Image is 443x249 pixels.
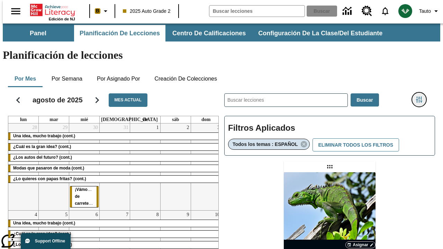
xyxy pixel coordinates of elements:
[100,123,130,210] td: 31 de julio de 2025
[338,2,358,21] a: Centro de información
[353,242,368,248] span: Asignar
[8,165,221,172] div: Modas que pasaron de moda (cont.)
[171,116,180,123] a: sábado
[8,123,39,210] td: 28 de julio de 2025
[209,6,305,17] input: Buscar campo
[228,139,310,150] div: Eliminar Todos los temas : ESPAÑOL el ítem seleccionado del filtro
[3,49,440,62] h1: Planificación de lecciones
[141,116,150,123] a: viernes
[186,123,191,132] a: 2 de agosto de 2025
[8,144,221,150] div: ¿Cuál es la gran idea? (cont.)
[160,123,191,210] td: 2 de agosto de 2025
[225,94,347,107] input: Buscar lecciones
[13,221,75,225] span: Una idea, mucho trabajo (cont.)
[358,2,376,20] a: Centro de recursos, Se abrirá en una pestaña nueva.
[30,3,75,17] a: Portada
[224,116,435,156] div: Filtros Aplicados
[13,133,75,138] span: Una idea, mucho trabajo (cont.)
[13,166,84,170] span: Modas que pasaron de moda (cont.)
[30,2,75,21] div: Portada
[214,211,221,219] a: 10 de agosto de 2025
[96,7,99,15] span: B
[9,91,27,109] button: Regresar
[233,141,298,147] span: Todos los temas : ESPAÑOL
[8,176,221,183] div: ¿Lo quieres con papas fritas? (cont.)
[92,123,99,132] a: 30 de julio de 2025
[13,231,71,236] span: ¿Cuál es la gran idea? (cont.)
[35,239,65,243] span: Support Offline
[3,25,73,41] button: Panel
[398,4,412,18] img: avatar image
[61,123,69,132] a: 29 de julio de 2025
[13,176,86,181] span: ¿Lo quieres con papas fritas? (cont.)
[419,8,431,15] span: Tauto
[88,91,106,109] button: Seguir
[49,17,75,21] span: Edición de NJ
[19,116,28,123] a: lunes
[8,71,43,87] button: Por mes
[122,123,130,132] a: 31 de julio de 2025
[92,5,112,17] button: Boost El color de la clase es anaranjado claro. Cambiar el color de la clase.
[345,241,376,248] button: Asignar Elegir fechas
[91,71,146,87] button: Por asignado por
[8,220,221,227] div: Una idea, mucho trabajo (cont.)
[155,211,160,219] a: 8 de agosto de 2025
[13,144,71,149] span: ¿Cuál es la gran idea? (cont.)
[123,8,171,15] span: 2025 Auto Grade 2
[64,211,69,219] a: 5 de agosto de 2025
[191,123,221,210] td: 3 de agosto de 2025
[69,123,100,210] td: 30 de julio de 2025
[351,93,379,107] button: Buscar
[79,116,90,123] a: miércoles
[200,116,212,123] a: domingo
[13,155,72,160] span: ¿Los autos del futuro? (cont.)
[313,138,399,152] button: Eliminar todos los filtros
[46,71,88,87] button: Por semana
[394,2,416,20] button: Escoja un nuevo avatar
[6,1,26,21] button: Abrir el menú lateral
[167,25,251,41] button: Centro de calificaciones
[228,120,431,137] h2: Filtros Aplicados
[8,241,221,248] div: ¿Los autos del futuro? (cont.)
[100,116,159,123] a: jueves
[253,25,388,41] button: Configuración de la clase/del estudiante
[8,133,221,140] div: Una idea, mucho trabajo (cont.)
[74,25,165,41] button: Planificación de lecciones
[94,211,99,219] a: 6 de agosto de 2025
[8,154,221,161] div: ¿Los autos del futuro? (cont.)
[3,25,389,41] div: Subbarra de navegación
[31,123,38,132] a: 28 de julio de 2025
[324,161,335,172] div: Lección arrastrable: Lluvia de iguanas
[33,96,83,104] h2: agosto de 2025
[48,116,60,123] a: martes
[216,123,221,132] a: 3 de agosto de 2025
[8,231,221,238] div: ¿Cuál es la gran idea? (cont.)
[412,93,426,107] button: Menú lateral de filtros
[416,5,443,17] button: Perfil/Configuración
[109,93,147,107] button: Mes actual
[70,186,99,207] div: ¡Vámonos de carretera!
[21,233,71,249] button: Support Offline
[149,71,223,87] button: Creación de colecciones
[186,211,191,219] a: 9 de agosto de 2025
[39,123,69,210] td: 29 de julio de 2025
[125,211,130,219] a: 7 de agosto de 2025
[3,24,440,41] div: Subbarra de navegación
[376,2,394,20] a: Notificaciones
[155,123,160,132] a: 1 de agosto de 2025
[75,187,95,206] span: ¡Vámonos de carretera!
[130,123,160,210] td: 1 de agosto de 2025
[33,211,38,219] a: 4 de agosto de 2025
